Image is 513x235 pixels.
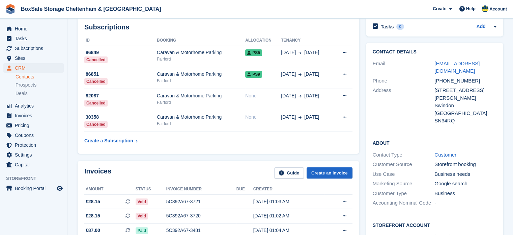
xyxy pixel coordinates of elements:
[381,24,394,30] h2: Tasks
[373,199,435,207] div: Accounting Nominal Code
[434,199,496,207] div: -
[3,53,64,63] a: menu
[5,4,16,14] img: stora-icon-8386f47178a22dfd0bd8f6a31ec36ba5ce8667c1dd55bd0f319d3a0aa187defe.svg
[84,56,108,63] div: Cancelled
[16,90,28,97] span: Deals
[373,49,496,55] h2: Contact Details
[482,5,488,12] img: Kim Virabi
[3,111,64,120] a: menu
[84,135,138,147] a: Create a Subscription
[245,92,281,99] div: None
[245,49,262,56] span: PS5
[373,180,435,188] div: Marketing Source
[157,92,245,99] div: Caravan & Motorhome Parking
[304,114,319,121] span: [DATE]
[18,3,164,15] a: BoxSafe Storage Cheltenham & [GEOGRAPHIC_DATA]
[304,49,319,56] span: [DATE]
[466,5,476,12] span: Help
[15,63,55,73] span: CRM
[16,82,36,88] span: Prospects
[84,114,157,121] div: 30358
[15,131,55,140] span: Coupons
[84,23,352,31] h2: Subscriptions
[84,100,108,107] div: Cancelled
[373,151,435,159] div: Contact Type
[3,101,64,111] a: menu
[281,92,296,99] span: [DATE]
[373,221,496,228] h2: Storefront Account
[489,6,507,13] span: Account
[373,139,496,146] h2: About
[16,81,64,89] a: Prospects
[253,212,324,219] div: [DATE] 01:02 AM
[433,5,446,12] span: Create
[373,190,435,197] div: Customer Type
[434,180,496,188] div: Google search
[245,71,262,78] span: PS9
[304,92,319,99] span: [DATE]
[434,77,496,85] div: [PHONE_NUMBER]
[15,160,55,169] span: Capital
[15,140,55,150] span: Protection
[157,56,245,62] div: Fairford
[434,190,496,197] div: Business
[6,175,67,182] span: Storefront
[434,152,456,158] a: Customer
[373,60,435,75] div: Email
[281,49,296,56] span: [DATE]
[3,160,64,169] a: menu
[166,212,236,219] div: 5C392A67-3720
[15,53,55,63] span: Sites
[3,63,64,73] a: menu
[157,78,245,84] div: Fairford
[157,49,245,56] div: Caravan & Motorhome Parking
[434,170,496,178] div: Business needs
[3,24,64,33] a: menu
[15,184,55,193] span: Booking Portal
[434,102,496,110] div: Swindon
[15,111,55,120] span: Invoices
[307,167,352,179] a: Create an Invoice
[396,24,404,30] div: 0
[476,23,485,31] a: Add
[84,137,133,144] div: Create a Subscription
[84,92,157,99] div: 82087
[281,71,296,78] span: [DATE]
[245,35,281,46] th: Allocation
[253,198,324,205] div: [DATE] 01:03 AM
[281,35,333,46] th: Tenancy
[434,61,480,74] a: [EMAIL_ADDRESS][DOMAIN_NAME]
[15,34,55,43] span: Tasks
[253,227,324,234] div: [DATE] 01:04 AM
[86,227,100,234] span: £87.00
[3,150,64,160] a: menu
[3,34,64,43] a: menu
[84,184,136,195] th: Amount
[136,198,148,205] span: Void
[281,114,296,121] span: [DATE]
[15,121,55,130] span: Pricing
[84,167,111,179] h2: Invoices
[84,49,157,56] div: 86849
[157,121,245,127] div: Fairford
[3,184,64,193] a: menu
[3,44,64,53] a: menu
[157,35,245,46] th: Booking
[166,184,236,195] th: Invoice number
[15,101,55,111] span: Analytics
[157,99,245,105] div: Fairford
[434,117,496,125] div: SN34RQ
[3,140,64,150] a: menu
[253,184,324,195] th: Created
[86,212,100,219] span: £28.15
[157,71,245,78] div: Caravan & Motorhome Parking
[56,184,64,192] a: Preview store
[3,121,64,130] a: menu
[84,35,157,46] th: ID
[16,90,64,97] a: Deals
[84,121,108,128] div: Cancelled
[3,131,64,140] a: menu
[373,170,435,178] div: Use Case
[86,198,100,205] span: £28.15
[373,77,435,85] div: Phone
